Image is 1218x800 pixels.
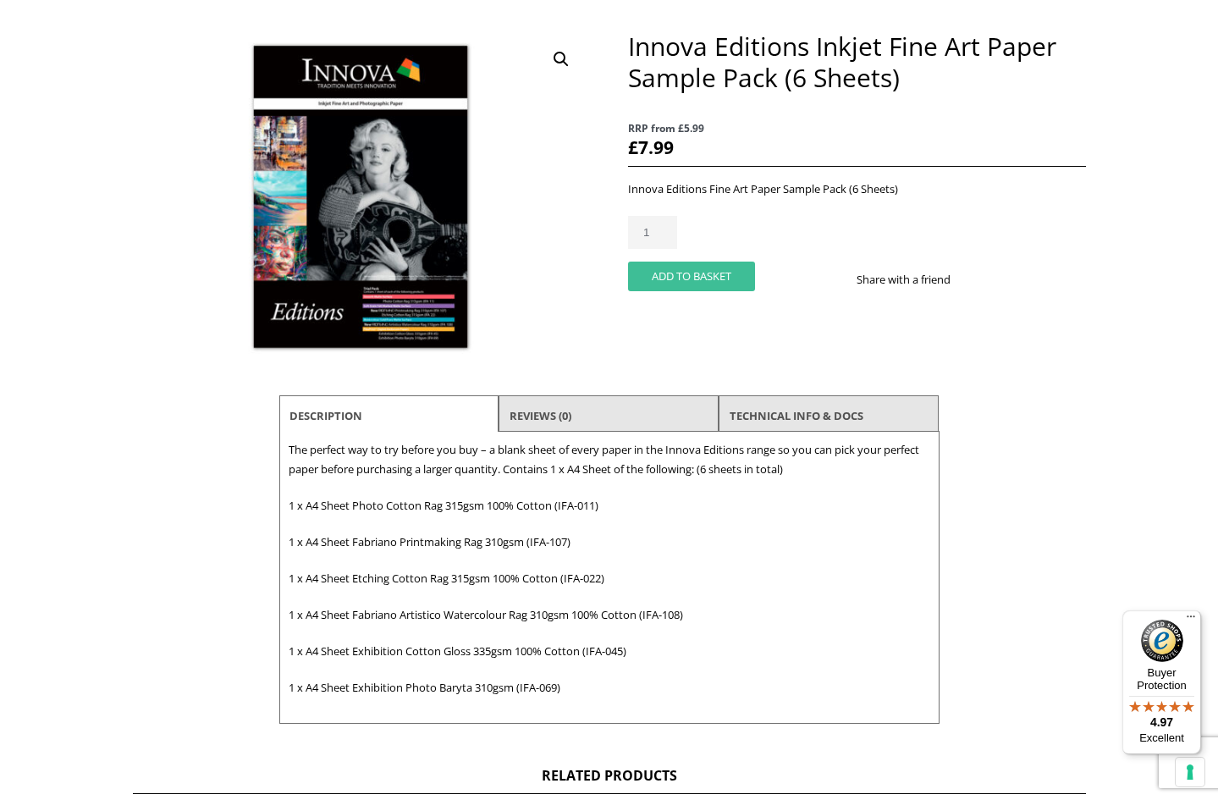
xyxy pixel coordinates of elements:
button: Add to basket [628,262,755,291]
a: View full-screen image gallery [546,44,576,74]
img: Trusted Shops Trustmark [1141,620,1183,662]
span: £ [628,135,638,159]
p: Buyer Protection [1122,666,1201,692]
button: Menu [1181,610,1201,631]
p: Excellent [1122,731,1201,745]
p: 1 x A4 Sheet Fabriano Printmaking Rag 310gsm (IFA-107) [289,532,930,552]
p: Innova Editions Fine Art Paper Sample Pack (6 Sheets) [628,179,1085,199]
a: Reviews (0) [510,400,571,431]
span: 4.97 [1150,715,1173,729]
p: 1 x A4 Sheet Exhibition Photo Baryta 310gsm (IFA-069) [289,678,930,698]
button: Trusted Shops TrustmarkBuyer Protection4.97Excellent [1122,610,1201,754]
p: The perfect way to try before you buy – a blank sheet of every paper in the Innova Editions range... [289,440,930,479]
input: Product quantity [628,216,677,249]
img: email sharing button [1011,273,1025,286]
bdi: 7.99 [628,135,674,159]
p: 1 x A4 Sheet Fabriano Artistico Watercolour Rag 310gsm 100% Cotton (IFA-108) [289,605,930,625]
h1: Innova Editions Inkjet Fine Art Paper Sample Pack (6 Sheets) [628,30,1085,93]
button: Your consent preferences for tracking technologies [1176,758,1204,786]
p: 1 x A4 Sheet Photo Cotton Rag 315gsm 100% Cotton (IFA-011) [289,496,930,516]
h2: Related products [133,766,1086,794]
p: 1 x A4 Sheet Exhibition Cotton Gloss 335gsm 100% Cotton (IFA-045) [289,642,930,661]
img: twitter sharing button [991,273,1005,286]
p: Share with a friend [857,270,971,290]
img: facebook sharing button [971,273,984,286]
p: 1 x A4 Sheet Etching Cotton Rag 315gsm 100% Cotton (IFA-022) [289,569,930,588]
a: TECHNICAL INFO & DOCS [730,400,863,431]
span: RRP from £5.99 [628,119,1085,138]
a: Description [289,400,362,431]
